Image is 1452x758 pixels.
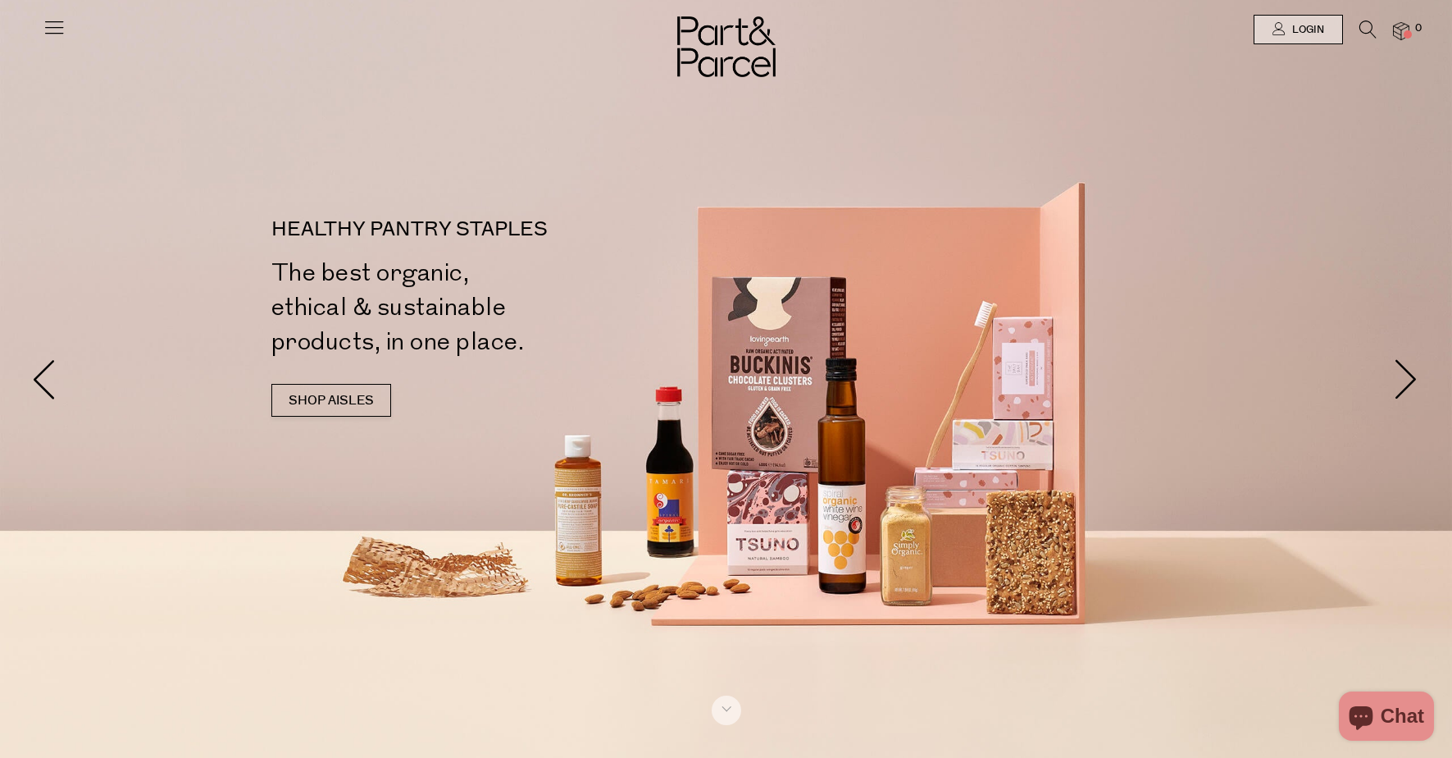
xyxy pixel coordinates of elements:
span: 0 [1411,21,1426,36]
a: Login [1254,15,1343,44]
a: 0 [1393,22,1409,39]
span: Login [1288,23,1324,37]
p: HEALTHY PANTRY STAPLES [271,220,733,240]
img: Part&Parcel [677,16,776,77]
inbox-online-store-chat: Shopify online store chat [1334,692,1439,745]
a: SHOP AISLES [271,384,391,417]
h2: The best organic, ethical & sustainable products, in one place. [271,256,733,359]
